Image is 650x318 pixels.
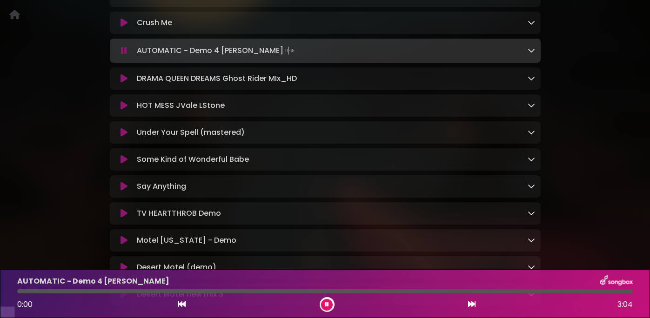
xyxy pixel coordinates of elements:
span: 3:04 [617,299,633,310]
p: Under Your Spell (mastered) [137,127,245,138]
p: HOT MESS JVale LStone [137,100,225,111]
p: TV HEARTTHROB Demo [137,208,221,219]
p: Crush Me [137,17,172,28]
p: AUTOMATIC - Demo 4 [PERSON_NAME] [137,44,296,57]
p: Desert Motel (demo) [137,262,216,273]
img: waveform4.gif [283,44,296,57]
p: DRAMA QUEEN DREAMS Ghost Rider MIx_HD [137,73,297,84]
p: Motel [US_STATE] - Demo [137,235,236,246]
p: AUTOMATIC - Demo 4 [PERSON_NAME] [17,276,169,287]
p: Say Anything [137,181,186,192]
img: songbox-logo-white.png [600,275,633,287]
p: Some Kind of Wonderful Babe [137,154,249,165]
span: 0:00 [17,299,33,310]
